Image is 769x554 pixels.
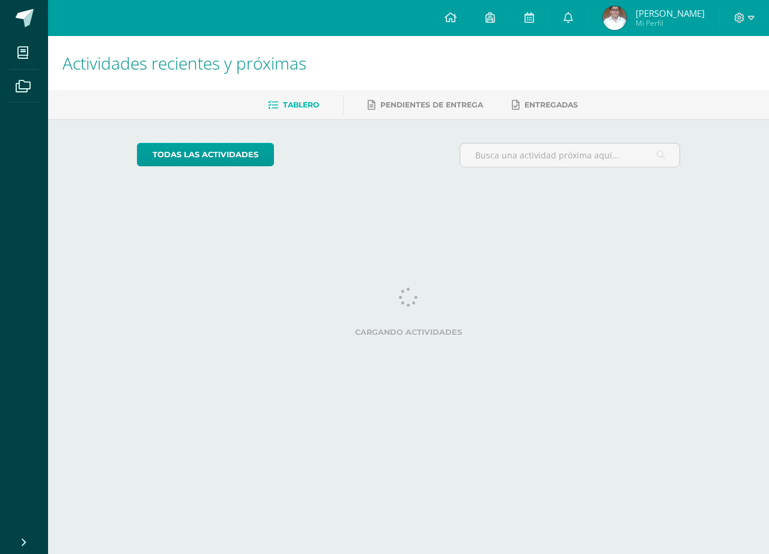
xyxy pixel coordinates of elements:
[137,328,681,337] label: Cargando actividades
[137,143,274,166] a: todas las Actividades
[636,7,705,19] span: [PERSON_NAME]
[380,100,483,109] span: Pendientes de entrega
[524,100,578,109] span: Entregadas
[368,95,483,115] a: Pendientes de entrega
[636,18,705,28] span: Mi Perfil
[62,52,306,74] span: Actividades recientes y próximas
[512,95,578,115] a: Entregadas
[460,143,680,167] input: Busca una actividad próxima aquí...
[283,100,319,109] span: Tablero
[268,95,319,115] a: Tablero
[603,6,627,30] img: c6c55850625d03b804869e3fe2a73493.png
